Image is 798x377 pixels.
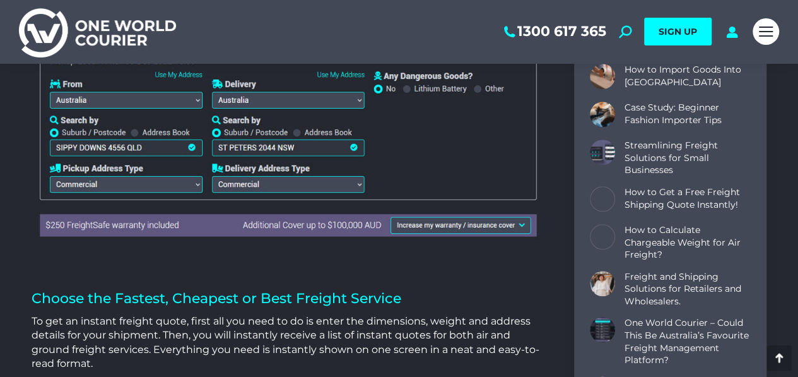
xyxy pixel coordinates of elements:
[590,317,615,342] a: Post image
[625,224,751,261] a: How to Calculate Chargeable Weight for Air Freight?
[753,18,779,45] a: Mobile menu icon
[625,64,751,88] a: How to Import Goods Into [GEOGRAPHIC_DATA]
[32,271,543,308] h2: Choose the Fastest, Cheapest or Best Freight Service
[19,6,176,57] img: One World Courier
[625,186,751,211] a: How to Get a Free Freight Shipping Quote Instantly!
[590,140,615,165] a: Post image
[590,64,615,89] a: Post image
[32,314,543,371] p: To get an instant freight quote, first all you need to do is enter the dimensions, weight and add...
[625,102,751,126] a: Case Study: Beginner Fashion Importer Tips
[644,18,712,45] a: SIGN UP
[590,102,615,127] a: Post image
[502,23,606,40] a: 1300 617 365
[590,186,615,212] a: Post image
[32,21,543,242] img: One World Courier - begining a freight quote
[625,140,751,177] a: Streamlining Freight Solutions for Small Businesses
[590,271,615,296] a: Post image
[659,26,697,37] span: SIGN UP
[625,317,751,366] a: One World Courier – Could This Be Australia’s Favourite Freight Management Platform?
[625,271,751,308] a: Freight and Shipping Solutions for Retailers and Wholesalers.
[590,224,615,249] a: Post image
